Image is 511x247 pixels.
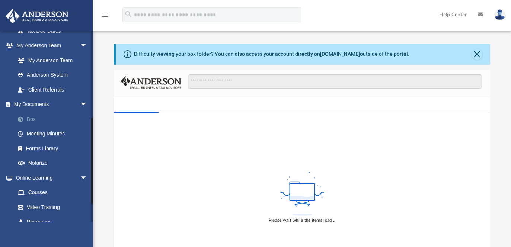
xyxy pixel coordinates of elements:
a: Meeting Minutes [10,126,99,141]
div: Please wait while the items load... [269,217,335,224]
a: Resources [10,215,95,230]
a: Video Training [10,200,91,215]
div: Difficulty viewing your box folder? You can also access your account directly on outside of the p... [134,50,409,58]
a: Courses [10,185,95,200]
span: arrow_drop_down [80,170,95,186]
span: arrow_drop_down [80,97,95,112]
a: Client Referrals [10,82,95,97]
a: [DOMAIN_NAME] [320,51,360,57]
a: Notarize [10,156,99,171]
a: My Anderson Team [10,53,91,68]
input: Search files and folders [188,74,482,89]
a: Forms Library [10,141,95,156]
img: Anderson Advisors Platinum Portal [3,9,71,23]
a: My Anderson Teamarrow_drop_down [5,38,95,53]
a: My Documentsarrow_drop_down [5,97,99,112]
i: search [124,10,132,18]
span: arrow_drop_down [80,38,95,54]
img: User Pic [494,9,505,20]
button: Close [472,49,482,60]
a: menu [100,14,109,19]
a: Anderson System [10,68,95,83]
a: Box [10,112,99,126]
i: menu [100,10,109,19]
a: Online Learningarrow_drop_down [5,170,95,185]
